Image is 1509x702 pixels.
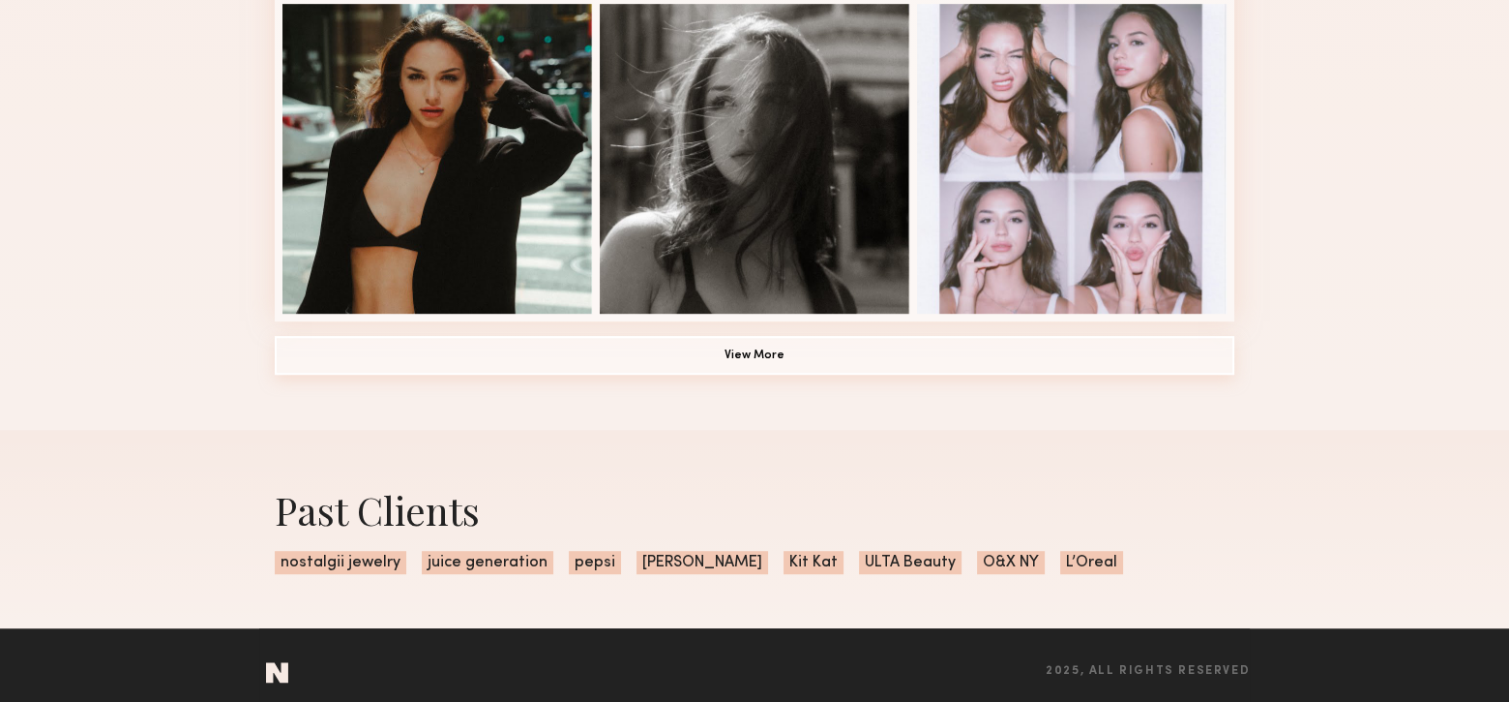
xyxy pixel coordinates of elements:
[1046,665,1250,678] span: 2025, all rights reserved
[636,551,768,574] span: [PERSON_NAME]
[1060,551,1123,574] span: L’Oreal
[275,551,406,574] span: nostalgii jewelry
[275,484,1234,535] div: Past Clients
[977,551,1045,574] span: O&X NY
[422,551,553,574] span: juice generation
[275,336,1234,375] button: View More
[784,551,843,574] span: Kit Kat
[859,551,962,574] span: ULTA Beauty
[569,551,621,574] span: pepsi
